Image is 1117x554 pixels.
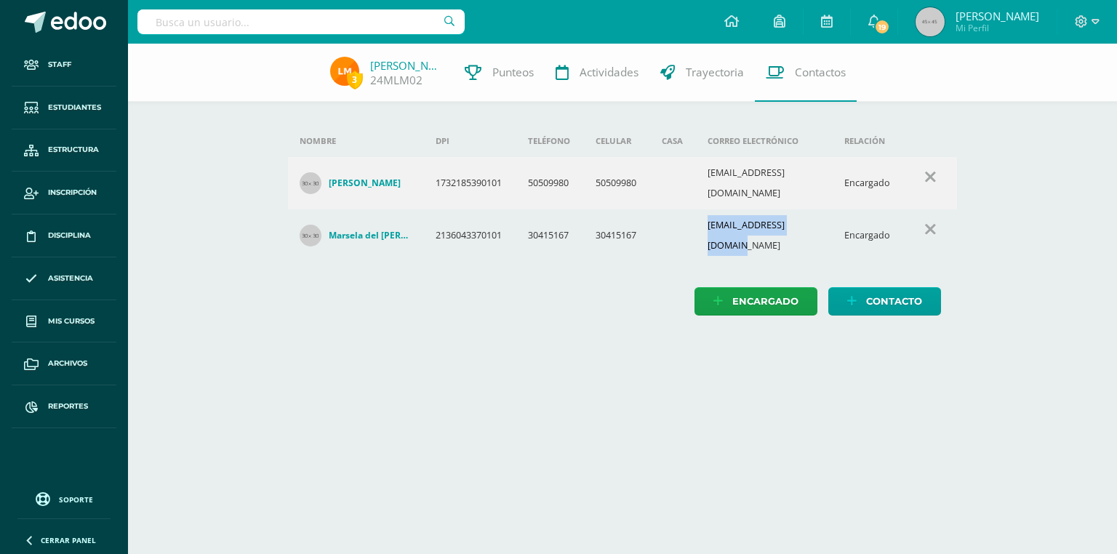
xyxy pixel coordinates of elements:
[649,44,755,102] a: Trayectoria
[545,44,649,102] a: Actividades
[516,209,584,262] td: 30415167
[12,214,116,257] a: Disciplina
[329,230,413,241] h4: Marsela del [PERSON_NAME]
[48,187,97,198] span: Inscripción
[59,494,93,505] span: Soporte
[12,257,116,300] a: Asistencia
[48,316,95,327] span: Mis cursos
[12,44,116,87] a: Staff
[48,401,88,412] span: Reportes
[694,287,817,316] a: Encargado
[696,125,833,157] th: Correo electrónico
[424,125,516,157] th: DPI
[956,22,1039,34] span: Mi Perfil
[516,157,584,209] td: 50509980
[41,535,96,545] span: Cerrar panel
[584,157,650,209] td: 50509980
[732,288,798,315] span: Encargado
[48,273,93,284] span: Asistencia
[370,58,443,73] a: [PERSON_NAME]
[300,172,321,194] img: 30x30
[828,287,941,316] a: Contacto
[686,65,744,80] span: Trayectoria
[330,57,359,86] img: 0a52172d9f2c25639d5831a00595fda1.png
[288,125,425,157] th: Nombre
[833,157,904,209] td: Encargado
[492,65,534,80] span: Punteos
[48,358,87,369] span: Archivos
[347,71,363,89] span: 3
[874,19,890,35] span: 19
[12,87,116,129] a: Estudiantes
[48,230,91,241] span: Disciplina
[833,209,904,262] td: Encargado
[300,225,321,246] img: 30x30
[12,342,116,385] a: Archivos
[12,172,116,214] a: Inscripción
[650,125,696,157] th: Casa
[329,177,401,189] h4: [PERSON_NAME]
[300,225,413,246] a: Marsela del [PERSON_NAME]
[48,59,71,71] span: Staff
[795,65,846,80] span: Contactos
[137,9,465,34] input: Busca un usuario...
[424,157,516,209] td: 1732185390101
[584,125,650,157] th: Celular
[12,300,116,343] a: Mis cursos
[516,125,584,157] th: Teléfono
[956,9,1039,23] span: [PERSON_NAME]
[300,172,413,194] a: [PERSON_NAME]
[370,73,423,88] a: 24MLM02
[584,209,650,262] td: 30415167
[696,157,833,209] td: [EMAIL_ADDRESS][DOMAIN_NAME]
[696,209,833,262] td: [EMAIL_ADDRESS][DOMAIN_NAME]
[833,125,904,157] th: Relación
[454,44,545,102] a: Punteos
[12,129,116,172] a: Estructura
[580,65,638,80] span: Actividades
[916,7,945,36] img: 45x45
[424,209,516,262] td: 2136043370101
[12,385,116,428] a: Reportes
[48,102,101,113] span: Estudiantes
[17,489,111,508] a: Soporte
[866,288,922,315] span: Contacto
[48,144,99,156] span: Estructura
[755,44,857,102] a: Contactos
